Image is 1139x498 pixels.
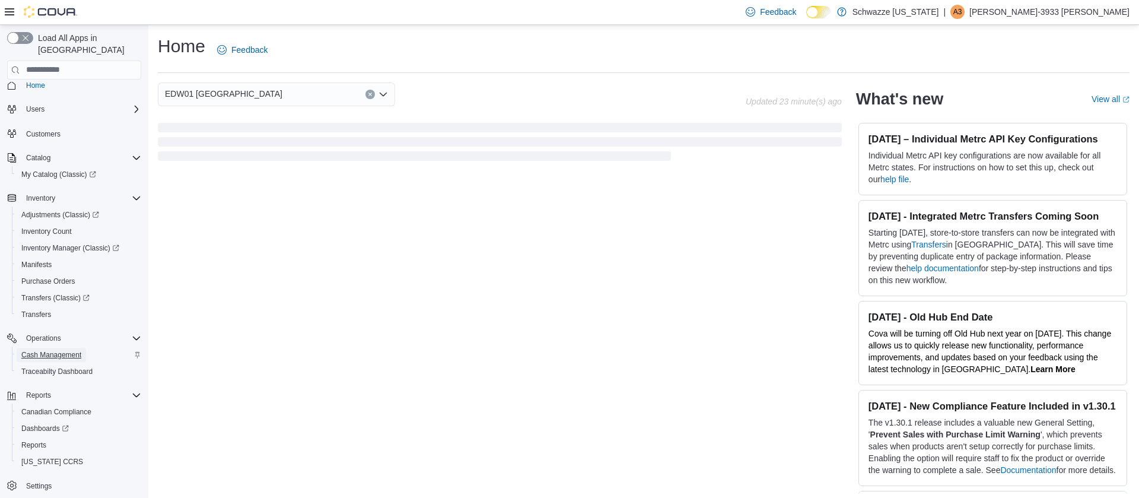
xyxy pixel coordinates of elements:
[21,388,56,402] button: Reports
[1030,364,1075,374] strong: Learn More
[17,241,124,255] a: Inventory Manager (Classic)
[21,191,141,205] span: Inventory
[17,438,51,452] a: Reports
[760,6,796,18] span: Feedback
[212,38,272,62] a: Feedback
[17,405,141,419] span: Canadian Compliance
[906,264,979,273] a: help documentation
[21,457,83,467] span: [US_STATE] CCRS
[12,290,146,306] a: Transfers (Classic)
[868,150,1117,185] p: Individual Metrc API key configurations are now available for all Metrc states. For instructions ...
[17,208,104,222] a: Adjustments (Classic)
[17,291,141,305] span: Transfers (Classic)
[21,191,60,205] button: Inventory
[2,387,146,404] button: Reports
[911,240,946,249] a: Transfers
[21,367,93,376] span: Traceabilty Dashboard
[21,310,51,319] span: Transfers
[17,421,141,436] span: Dashboards
[17,241,141,255] span: Inventory Manager (Classic)
[746,97,842,106] p: Updated 23 minute(s) ago
[856,90,943,109] h2: What's new
[165,87,282,101] span: EDW01 [GEOGRAPHIC_DATA]
[17,455,88,469] a: [US_STATE] CCRS
[21,78,50,93] a: Home
[1092,94,1130,104] a: View allExternal link
[231,44,268,56] span: Feedback
[17,224,141,239] span: Inventory Count
[21,407,91,417] span: Canadian Compliance
[17,364,141,379] span: Traceabilty Dashboard
[21,350,81,360] span: Cash Management
[12,347,146,363] button: Cash Management
[26,104,44,114] span: Users
[26,391,51,400] span: Reports
[12,223,146,240] button: Inventory Count
[806,18,807,19] span: Dark Mode
[17,307,141,322] span: Transfers
[943,5,946,19] p: |
[868,210,1117,222] h3: [DATE] - Integrated Metrc Transfers Coming Soon
[365,90,375,99] button: Clear input
[33,32,141,56] span: Load All Apps in [GEOGRAPHIC_DATA]
[17,348,86,362] a: Cash Management
[21,478,141,493] span: Settings
[868,227,1117,286] p: Starting [DATE], store-to-store transfers can now be integrated with Metrc using in [GEOGRAPHIC_D...
[378,90,388,99] button: Open list of options
[26,194,55,203] span: Inventory
[12,363,146,380] button: Traceabilty Dashboard
[17,224,77,239] a: Inventory Count
[2,477,146,494] button: Settings
[21,424,69,433] span: Dashboards
[17,307,56,322] a: Transfers
[2,77,146,94] button: Home
[868,133,1117,145] h3: [DATE] – Individual Metrc API Key Configurations
[17,291,94,305] a: Transfers (Classic)
[2,150,146,166] button: Catalog
[969,5,1130,19] p: [PERSON_NAME]-3933 [PERSON_NAME]
[21,151,141,165] span: Catalog
[17,364,97,379] a: Traceabilty Dashboard
[12,420,146,437] a: Dashboards
[21,293,90,303] span: Transfers (Classic)
[17,258,141,272] span: Manifests
[868,311,1117,323] h3: [DATE] - Old Hub End Date
[26,153,50,163] span: Catalog
[2,330,146,347] button: Operations
[868,417,1117,476] p: The v1.30.1 release includes a valuable new General Setting, ' ', which prevents sales when produ...
[21,102,141,116] span: Users
[17,348,141,362] span: Cash Management
[12,273,146,290] button: Purchase Orders
[17,421,74,436] a: Dashboards
[21,102,49,116] button: Users
[21,260,52,269] span: Manifests
[12,166,146,183] a: My Catalog (Classic)
[12,256,146,273] button: Manifests
[21,388,141,402] span: Reports
[806,6,831,18] input: Dark Mode
[26,81,45,90] span: Home
[17,274,141,288] span: Purchase Orders
[26,334,61,343] span: Operations
[950,5,965,19] div: Ashley-3933 Oakes
[21,170,96,179] span: My Catalog (Classic)
[26,129,61,139] span: Customers
[21,331,141,345] span: Operations
[12,306,146,323] button: Transfers
[852,5,939,19] p: Schwazze [US_STATE]
[1000,465,1056,475] a: Documentation
[2,190,146,207] button: Inventory
[2,101,146,118] button: Users
[21,210,99,220] span: Adjustments (Classic)
[21,126,141,141] span: Customers
[880,175,909,184] a: help file
[21,227,72,236] span: Inventory Count
[2,125,146,142] button: Customers
[12,453,146,470] button: [US_STATE] CCRS
[870,430,1041,439] strong: Prevent Sales with Purchase Limit Warning
[868,329,1111,374] span: Cova will be turning off Old Hub next year on [DATE]. This change allows us to quickly release ne...
[21,479,56,493] a: Settings
[12,437,146,453] button: Reports
[26,481,52,491] span: Settings
[158,34,205,58] h1: Home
